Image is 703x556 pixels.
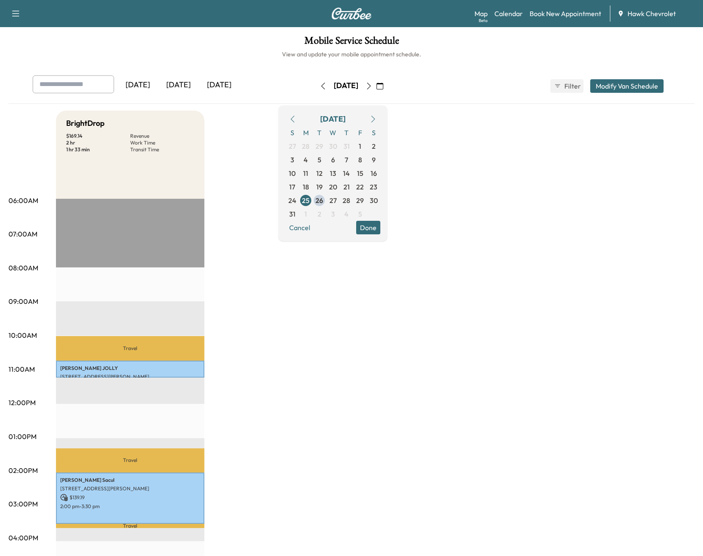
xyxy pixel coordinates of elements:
div: [DATE] [320,113,346,125]
span: T [340,126,353,139]
p: 2:00 pm - 3:30 pm [60,503,200,510]
span: 31 [289,209,296,219]
div: [DATE] [117,75,158,95]
span: 18 [303,182,309,192]
span: 4 [344,209,349,219]
span: 19 [316,182,323,192]
p: [STREET_ADDRESS][PERSON_NAME] [60,485,200,492]
p: [PERSON_NAME] JOLLY [60,365,200,372]
span: 26 [315,195,323,206]
p: 2 hr [66,139,130,146]
span: 16 [371,168,377,178]
span: 5 [318,155,321,165]
h6: View and update your mobile appointment schedule. [8,50,695,58]
p: 1 hr 33 min [66,146,130,153]
button: Done [356,221,380,234]
span: 3 [290,155,294,165]
span: 17 [289,182,295,192]
h1: Mobile Service Schedule [8,36,695,50]
p: 03:00PM [8,499,38,509]
p: [PERSON_NAME] Sacul [60,477,200,484]
span: 10 [289,168,296,178]
span: 20 [329,182,337,192]
span: 31 [343,141,350,151]
h5: BrightDrop [66,117,105,129]
p: $ 139.19 [60,494,200,501]
p: Work Time [130,139,194,146]
span: 27 [329,195,337,206]
span: M [299,126,312,139]
p: 12:00PM [8,398,36,408]
span: 9 [372,155,376,165]
p: 09:00AM [8,296,38,306]
span: 23 [370,182,377,192]
p: 02:00PM [8,465,38,475]
div: Beta [479,17,488,24]
span: 11 [303,168,308,178]
span: 12 [316,168,323,178]
p: 06:00AM [8,195,38,206]
p: Transit Time [130,146,194,153]
span: 13 [330,168,336,178]
p: Travel [56,336,204,361]
span: 15 [357,168,363,178]
a: Calendar [494,8,523,19]
button: Filter [550,79,583,93]
span: 5 [358,209,362,219]
p: [STREET_ADDRESS][PERSON_NAME] [60,373,200,380]
span: S [285,126,299,139]
span: 30 [329,141,337,151]
span: 4 [304,155,308,165]
div: [DATE] [334,81,358,91]
span: Hawk Chevrolet [628,8,676,19]
p: 10:00AM [8,330,37,340]
span: 25 [302,195,310,206]
div: [DATE] [158,75,199,95]
span: 22 [356,182,364,192]
p: 07:00AM [8,229,37,239]
span: S [367,126,380,139]
p: $ 169.14 [66,133,130,139]
img: Curbee Logo [331,8,372,19]
p: 11:00AM [8,364,35,374]
span: 30 [370,195,378,206]
span: F [353,126,367,139]
span: 7 [345,155,348,165]
a: Book New Appointment [530,8,601,19]
p: Travel [56,448,204,473]
span: W [326,126,340,139]
button: Cancel [285,221,314,234]
p: 01:00PM [8,431,36,442]
span: 21 [343,182,350,192]
span: 8 [358,155,362,165]
span: 29 [315,141,323,151]
p: 04:00PM [8,533,38,543]
span: 1 [304,209,307,219]
span: 28 [343,195,350,206]
span: 3 [331,209,335,219]
p: Revenue [130,133,194,139]
span: T [312,126,326,139]
span: 6 [331,155,335,165]
button: Modify Van Schedule [590,79,664,93]
span: 27 [289,141,296,151]
div: [DATE] [199,75,240,95]
span: 24 [288,195,296,206]
span: Filter [564,81,580,91]
span: 14 [343,168,350,178]
span: 29 [356,195,364,206]
p: 08:00AM [8,263,38,273]
a: MapBeta [474,8,488,19]
span: 28 [302,141,310,151]
span: 2 [372,141,376,151]
span: 2 [318,209,321,219]
span: 1 [359,141,361,151]
p: Travel [56,524,204,528]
